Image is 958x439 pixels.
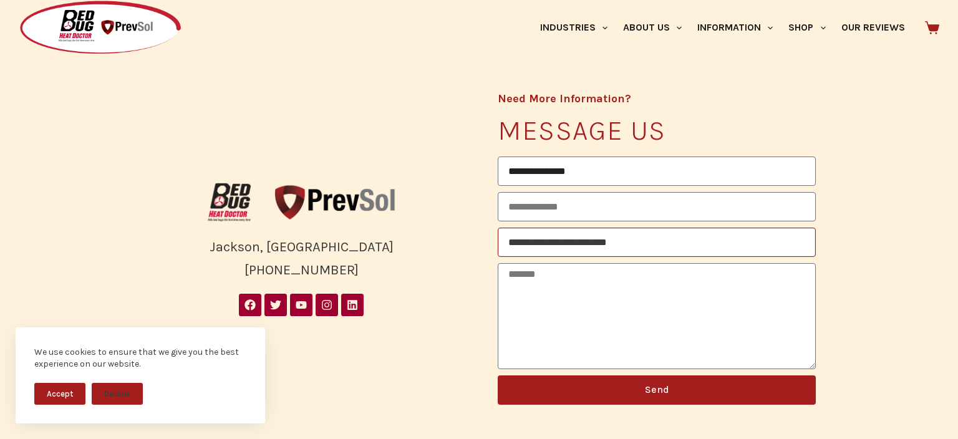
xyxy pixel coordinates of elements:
[34,346,246,370] div: We use cookies to ensure that we give you the best experience on our website.
[498,375,816,405] button: Send
[92,383,143,405] button: Decline
[10,5,47,42] button: Open LiveChat chat widget
[34,383,85,405] button: Accept
[498,93,816,104] h4: Need More Information?
[498,157,816,411] form: General Contact Form
[498,117,816,144] h3: Message us
[142,236,460,281] div: Jackson, [GEOGRAPHIC_DATA] [PHONE_NUMBER]
[645,385,669,395] span: Send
